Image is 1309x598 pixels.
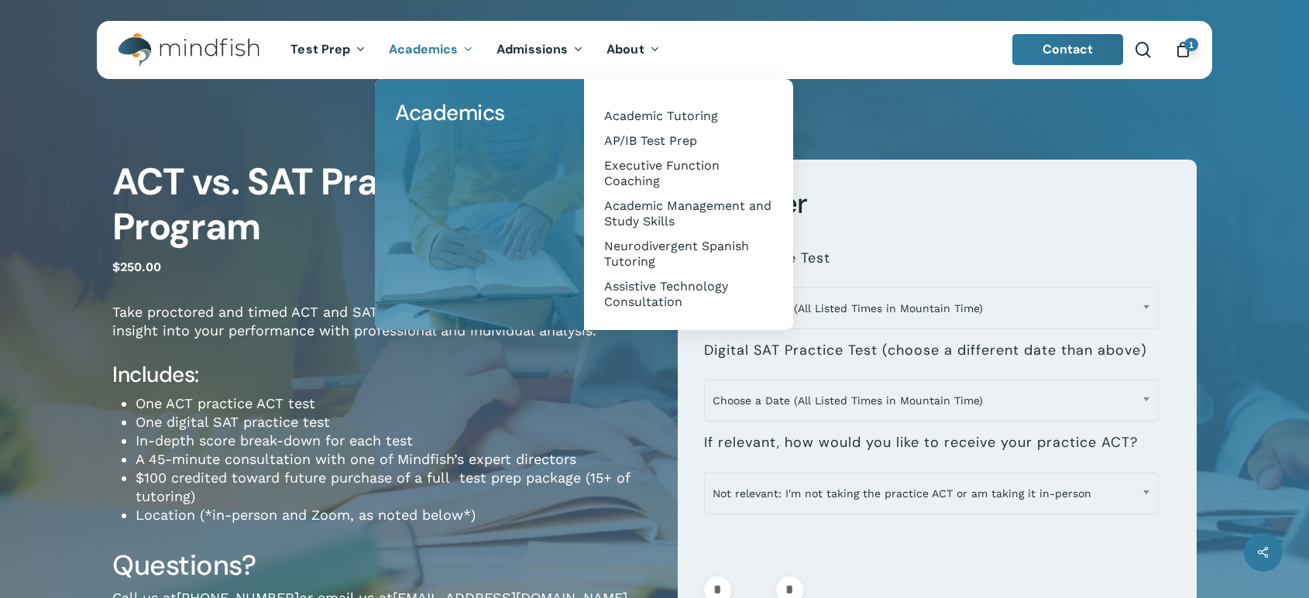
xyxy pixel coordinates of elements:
[1012,34,1124,65] a: Contact
[704,434,1138,452] label: If relevant, how would you like to receive your practice ACT?
[704,380,1159,421] span: Choose a Date (All Listed Times in Mountain Time)
[1043,41,1094,57] span: Contact
[136,413,654,431] li: One digital SAT practice test
[112,303,654,361] p: Take proctored and timed ACT and SAT practice tests and gain invaluable insight into your perform...
[958,483,1287,576] iframe: Chatbot
[389,41,458,57] span: Academics
[705,384,1158,417] span: Choose a Date (All Listed Times in Mountain Time)
[390,95,569,132] a: Academics
[112,259,161,274] bdi: 250.00
[136,394,654,413] li: One ACT practice ACT test
[290,41,350,57] span: Test Prep
[112,259,120,274] span: $
[704,186,1171,222] h3: Register
[485,43,595,57] a: Admissions
[496,41,568,57] span: Admissions
[705,477,1158,510] span: Not relevant: I'm not taking the practice ACT or am taking it in-person
[377,43,485,57] a: Academics
[112,160,654,249] h1: ACT vs. SAT Practice Test Program
[606,41,644,57] span: About
[704,287,1159,329] span: Choose a Date (All Listed Times in Mountain Time)
[279,43,377,57] a: Test Prep
[279,21,671,79] nav: Main Menu
[1174,41,1191,58] a: Cart
[136,450,654,469] li: A 45-minute consultation with one of Mindfish’s expert directors
[1184,38,1198,51] span: 1
[97,21,1212,79] header: Main Menu
[395,98,505,127] span: Academics
[704,473,1159,514] span: Not relevant: I'm not taking the practice ACT or am taking it in-person
[705,292,1158,325] span: Choose a Date (All Listed Times in Mountain Time)
[595,43,672,57] a: About
[136,431,654,450] li: In-depth score break-down for each test
[112,548,654,583] h3: Questions?
[112,361,654,389] h4: Includes:
[136,506,654,524] li: Location (*in-person and Zoom, as noted below*)
[136,469,654,506] li: $100 credited toward future purchase of a full test prep package (15+ of tutoring)
[704,342,1147,359] label: Digital SAT Practice Test (choose a different date than above)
